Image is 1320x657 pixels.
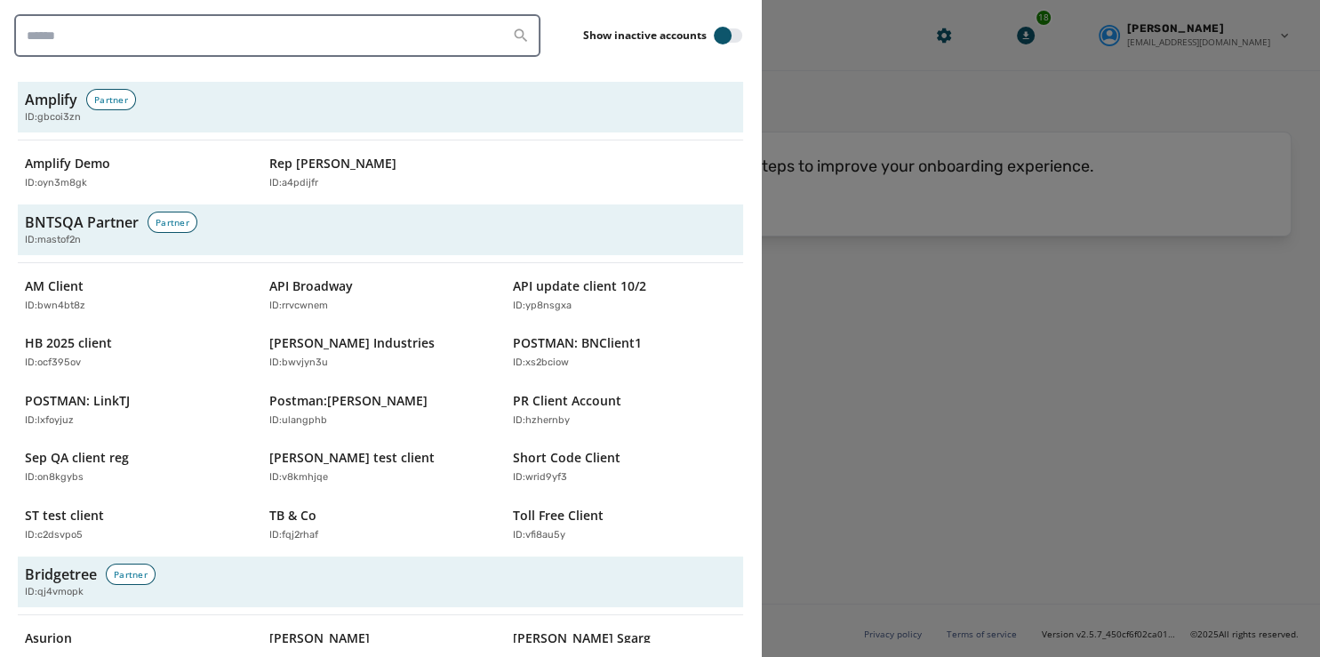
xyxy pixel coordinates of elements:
[269,334,435,352] p: [PERSON_NAME] Industries
[513,277,646,295] p: API update client 10/2
[18,327,255,378] button: HB 2025 clientID:ocf395ov
[269,413,327,429] p: ID: ulangphb
[25,507,104,525] p: ST test client
[513,413,570,429] p: ID: hzhernby
[25,392,130,410] p: POSTMAN: LinkTJ
[506,270,743,321] button: API update client 10/2ID:yp8nsgxa
[506,442,743,493] button: Short Code ClientID:wrid9yf3
[262,148,500,198] button: Rep [PERSON_NAME]ID:a4pdijfr
[25,585,84,600] span: ID: qj4vmopk
[25,470,84,485] p: ID: on8kgybs
[269,528,318,543] p: ID: fqj2rhaf
[269,299,328,314] p: ID: rrvcwnem
[513,449,620,467] p: Short Code Client
[513,356,569,371] p: ID: xs2bciow
[25,233,81,248] span: ID: mastof2n
[262,385,500,436] button: Postman:[PERSON_NAME]ID:ulangphb
[513,528,565,543] p: ID: vfi8au5y
[86,89,136,110] div: Partner
[269,155,396,172] p: Rep [PERSON_NAME]
[25,212,139,233] h3: BNTSQA Partner
[18,557,743,607] button: BridgetreePartnerID:qj4vmopk
[25,334,112,352] p: HB 2025 client
[269,449,435,467] p: [PERSON_NAME] test client
[25,176,87,191] p: ID: oyn3m8gk
[25,299,85,314] p: ID: bwn4bt8z
[25,449,129,467] p: Sep QA client reg
[262,500,500,550] button: TB & CoID:fqj2rhaf
[148,212,197,233] div: Partner
[269,277,353,295] p: API Broadway
[18,82,743,132] button: AmplifyPartnerID:gbcoi3zn
[513,629,651,647] p: [PERSON_NAME] Sgarg
[513,334,642,352] p: POSTMAN: BNClient1
[25,89,77,110] h3: Amplify
[513,507,604,525] p: Toll Free Client
[25,413,74,429] p: ID: lxfoyjuz
[18,500,255,550] button: ST test clientID:c2dsvpo5
[269,629,370,647] p: [PERSON_NAME]
[269,507,316,525] p: TB & Co
[262,327,500,378] button: [PERSON_NAME] IndustriesID:bwvjyn3u
[269,470,328,485] p: ID: v8kmhjqe
[506,385,743,436] button: PR Client AccountID:hzhernby
[262,442,500,493] button: [PERSON_NAME] test clientID:v8kmhjqe
[18,270,255,321] button: AM ClientID:bwn4bt8z
[506,327,743,378] button: POSTMAN: BNClient1ID:xs2bciow
[18,204,743,255] button: BNTSQA PartnerPartnerID:mastof2n
[106,564,156,585] div: Partner
[25,564,97,585] h3: Bridgetree
[583,28,707,43] label: Show inactive accounts
[506,500,743,550] button: Toll Free ClientID:vfi8au5y
[513,299,572,314] p: ID: yp8nsgxa
[269,392,428,410] p: Postman:[PERSON_NAME]
[25,110,81,125] span: ID: gbcoi3zn
[18,442,255,493] button: Sep QA client regID:on8kgybs
[513,392,621,410] p: PR Client Account
[513,470,567,485] p: ID: wrid9yf3
[25,629,72,647] p: Asurion
[25,277,84,295] p: AM Client
[18,385,255,436] button: POSTMAN: LinkTJID:lxfoyjuz
[25,155,110,172] p: Amplify Demo
[25,528,83,543] p: ID: c2dsvpo5
[18,148,255,198] button: Amplify DemoID:oyn3m8gk
[269,356,328,371] p: ID: bwvjyn3u
[25,356,81,371] p: ID: ocf395ov
[262,270,500,321] button: API BroadwayID:rrvcwnem
[269,176,318,191] p: ID: a4pdijfr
